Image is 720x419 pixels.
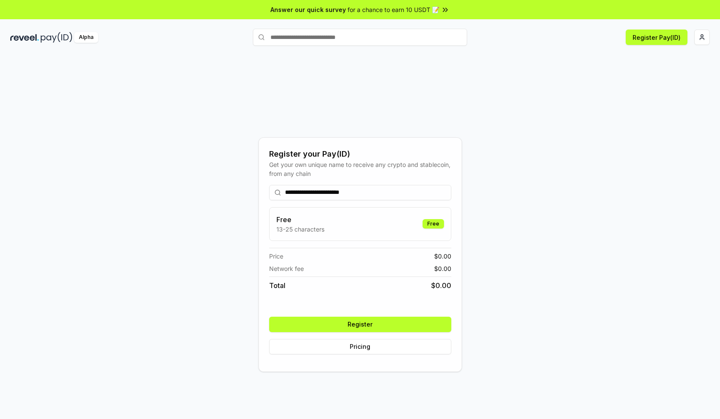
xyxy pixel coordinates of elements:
div: Register your Pay(ID) [269,148,451,160]
img: pay_id [41,32,72,43]
p: 13-25 characters [276,225,324,234]
span: $ 0.00 [434,252,451,261]
button: Register Pay(ID) [626,30,687,45]
img: reveel_dark [10,32,39,43]
span: for a chance to earn 10 USDT 📝 [348,5,439,14]
div: Alpha [74,32,98,43]
span: $ 0.00 [431,280,451,291]
div: Get your own unique name to receive any crypto and stablecoin, from any chain [269,160,451,178]
div: Free [423,219,444,229]
h3: Free [276,214,324,225]
span: Total [269,280,285,291]
span: Network fee [269,264,304,273]
span: Price [269,252,283,261]
button: Pricing [269,339,451,354]
button: Register [269,317,451,332]
span: $ 0.00 [434,264,451,273]
span: Answer our quick survey [270,5,346,14]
